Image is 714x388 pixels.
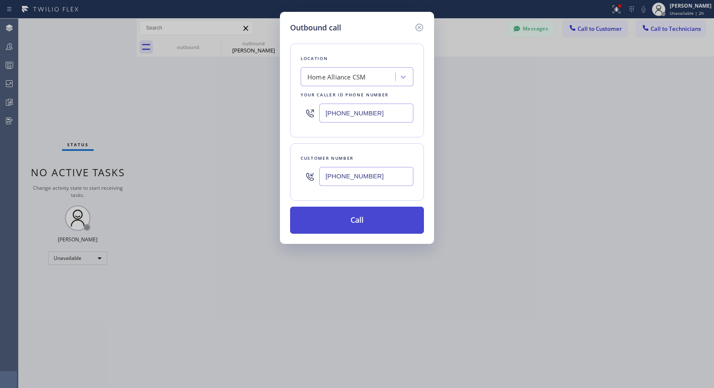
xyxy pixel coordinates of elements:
div: Home Alliance CSM [307,72,366,82]
div: Your caller id phone number [301,90,413,99]
input: (123) 456-7890 [319,104,413,123]
input: (123) 456-7890 [319,167,413,186]
div: Customer number [301,154,413,163]
h5: Outbound call [290,22,341,33]
div: Location [301,54,413,63]
button: Call [290,207,424,234]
